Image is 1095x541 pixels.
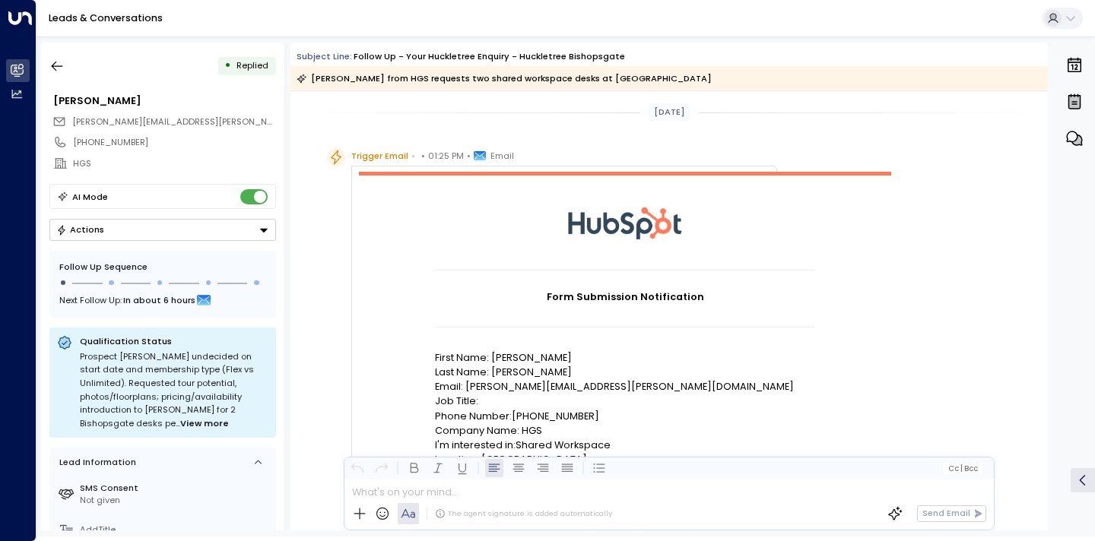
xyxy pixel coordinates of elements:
[224,55,231,77] div: •
[49,219,276,241] button: Actions
[59,292,266,308] div: Next Follow Up:
[948,464,978,473] span: Cc Bcc
[348,459,367,477] button: Undo
[373,459,391,477] button: Redo
[80,335,268,347] p: Qualification Status
[351,148,408,163] span: Trigger Email
[428,148,464,163] span: 01:25 PM
[421,148,425,163] span: •
[80,350,268,431] div: Prospect [PERSON_NAME] undecided on start date and membership type (Flex vs Unlimited). Requested...
[49,219,276,241] div: Button group with a nested menu
[435,394,815,408] p: Job Title:
[960,464,963,473] span: |
[411,148,415,163] span: •
[72,115,276,128] span: baber.amanda@gmail.com
[80,482,271,495] label: SMS Consent
[435,409,815,423] p: Phone Number:[PHONE_NUMBER]
[55,456,136,469] div: Lead Information
[354,50,625,63] div: Follow up - Your Huckletree Enquiry - Huckletree Bishopsgate
[180,417,229,431] span: View more
[435,508,612,519] div: The agent signature is added automatically
[80,494,271,507] div: Not given
[59,261,266,274] div: Follow Up Sequence
[490,148,514,163] span: Email
[435,452,815,467] p: Location: [GEOGRAPHIC_DATA]
[467,148,471,163] span: •
[649,103,690,121] div: [DATE]
[72,189,108,204] div: AI Mode
[943,463,982,474] button: Cc|Bcc
[435,289,815,304] h1: Form Submission Notification
[123,292,195,308] span: In about 6 hours
[297,50,352,62] span: Subject Line:
[236,59,268,71] span: Replied
[435,365,815,379] p: Last Name: [PERSON_NAME]
[73,136,275,149] div: [PHONE_NUMBER]
[56,224,104,235] div: Actions
[435,350,815,365] p: First Name: [PERSON_NAME]
[73,157,275,170] div: HGS
[297,71,712,86] div: [PERSON_NAME] from HGS requests two shared workspace desks at [GEOGRAPHIC_DATA]
[435,379,815,394] p: Email: [PERSON_NAME][EMAIL_ADDRESS][PERSON_NAME][DOMAIN_NAME]
[435,438,815,452] p: I'm interested in:Shared Workspace
[49,11,163,24] a: Leads & Conversations
[53,93,275,108] div: [PERSON_NAME]
[568,176,682,270] img: HubSpot
[72,115,360,128] span: [PERSON_NAME][EMAIL_ADDRESS][PERSON_NAME][DOMAIN_NAME]
[80,524,271,536] div: AddTitle
[435,423,815,438] p: Company Name: HGS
